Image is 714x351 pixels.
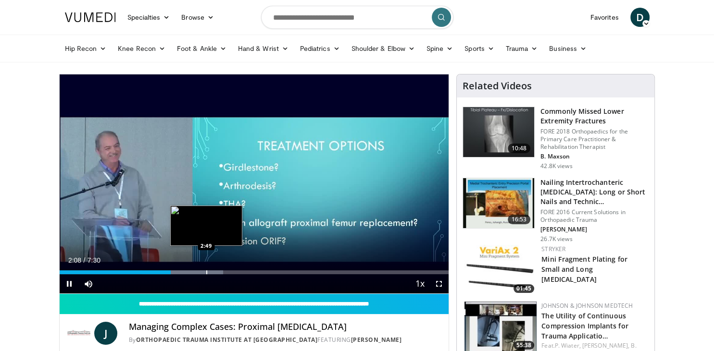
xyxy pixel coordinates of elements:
p: B. Maxson [540,153,649,160]
span: / [84,256,86,264]
a: Pediatrics [294,39,346,58]
a: The Utility of Continuous Compression Implants for Trauma Applicatio… [541,311,628,340]
a: [PERSON_NAME], [582,341,629,350]
input: Search topics, interventions [261,6,453,29]
a: J [94,322,117,345]
img: VuMedi Logo [65,12,116,22]
p: 42.8K views [540,162,572,170]
a: Orthopaedic Trauma Institute at [GEOGRAPHIC_DATA] [136,336,318,344]
img: Orthopaedic Trauma Institute at UCSF [67,322,90,345]
h4: Managing Complex Cases: Proximal [MEDICAL_DATA] [129,322,441,332]
a: D [630,8,650,27]
a: Favorites [585,8,625,27]
img: 3d67d1bf-bbcf-4214-a5ee-979f525a16cd.150x105_q85_crop-smart_upscale.jpg [463,178,534,228]
a: Business [543,39,592,58]
a: Hand & Wrist [232,39,294,58]
a: Mini Fragment Plating for Small and Long [MEDICAL_DATA] [541,254,627,284]
a: Stryker [541,245,565,253]
h3: Nailing Intertrochanteric [MEDICAL_DATA]: Long or Short Nails and Technic… [540,178,649,206]
span: 2:08 [68,256,81,264]
a: Johnson & Johnson MedTech [541,302,633,310]
a: Spine [421,39,459,58]
div: By FEATURING [129,336,441,344]
a: 01:45 [464,245,537,295]
a: Browse [175,8,220,27]
p: [PERSON_NAME] [540,226,649,233]
a: Foot & Ankle [171,39,232,58]
a: Shoulder & Elbow [346,39,421,58]
a: Trauma [500,39,544,58]
p: FORE 2018 Orthopaedics for the Primary Care Practitioner & Rehabilitation Therapist [540,128,649,151]
button: Mute [79,274,98,293]
span: 55:38 [514,341,534,350]
button: Playback Rate [410,274,429,293]
img: image.jpeg [170,206,242,246]
span: 10:48 [508,144,531,153]
a: [PERSON_NAME] [351,336,402,344]
a: Sports [459,39,500,58]
a: Knee Recon [112,39,171,58]
span: 01:45 [514,284,534,293]
video-js: Video Player [60,74,449,294]
button: Pause [60,274,79,293]
h4: Related Videos [463,80,532,92]
a: Specialties [122,8,176,27]
span: 16:53 [508,215,531,224]
p: 26.7K views [540,235,572,243]
a: 10:48 Commonly Missed Lower Extremity Fractures FORE 2018 Orthopaedics for the Primary Care Pract... [463,107,649,170]
a: Hip Recon [59,39,113,58]
h3: Commonly Missed Lower Extremity Fractures [540,107,649,126]
a: 16:53 Nailing Intertrochanteric [MEDICAL_DATA]: Long or Short Nails and Technic… FORE 2016 Curren... [463,178,649,243]
button: Fullscreen [429,274,449,293]
a: P. Wiater, [555,341,581,350]
img: b37175e7-6a0c-4ed3-b9ce-2cebafe6c791.150x105_q85_crop-smart_upscale.jpg [464,245,537,295]
img: 4aa379b6-386c-4fb5-93ee-de5617843a87.150x105_q85_crop-smart_upscale.jpg [463,107,534,157]
div: Progress Bar [60,270,449,274]
span: 7:30 [88,256,100,264]
p: FORE 2016 Current Solutions in Orthopaedic Trauma [540,208,649,224]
